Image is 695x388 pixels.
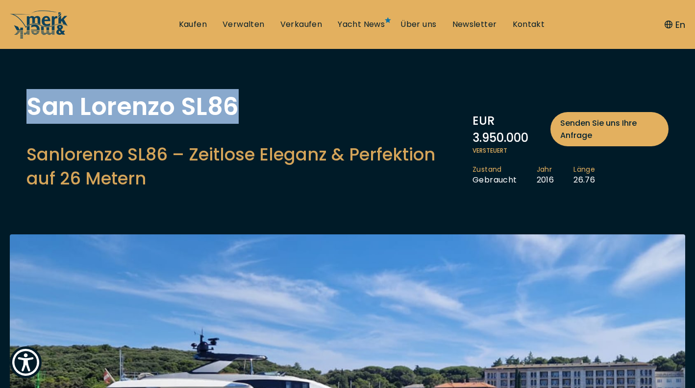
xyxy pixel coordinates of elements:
[472,146,669,155] span: Versteuert
[338,19,385,30] a: Yacht News
[550,112,669,146] a: Senden Sie uns Ihre Anfrage
[537,165,554,175] span: Jahr
[665,18,685,31] button: En
[280,19,323,30] a: Verkaufen
[400,19,436,30] a: Über uns
[179,19,207,30] a: Kaufen
[537,165,574,185] li: 2016
[472,165,537,185] li: Gebraucht
[472,165,517,175] span: Zustand
[10,346,42,378] button: Show Accessibility Preferences
[573,165,595,175] span: Länge
[472,112,669,146] div: EUR 3.950.000
[26,94,463,119] h1: San Lorenzo SL86
[573,165,615,185] li: 26.76
[560,117,659,141] span: Senden Sie uns Ihre Anfrage
[452,19,497,30] a: Newsletter
[513,19,545,30] a: Kontakt
[26,142,463,190] h2: Sanlorenzo SL86 – Zeitlose Eleganz & Perfektion auf 26 Metern
[223,19,265,30] a: Verwalten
